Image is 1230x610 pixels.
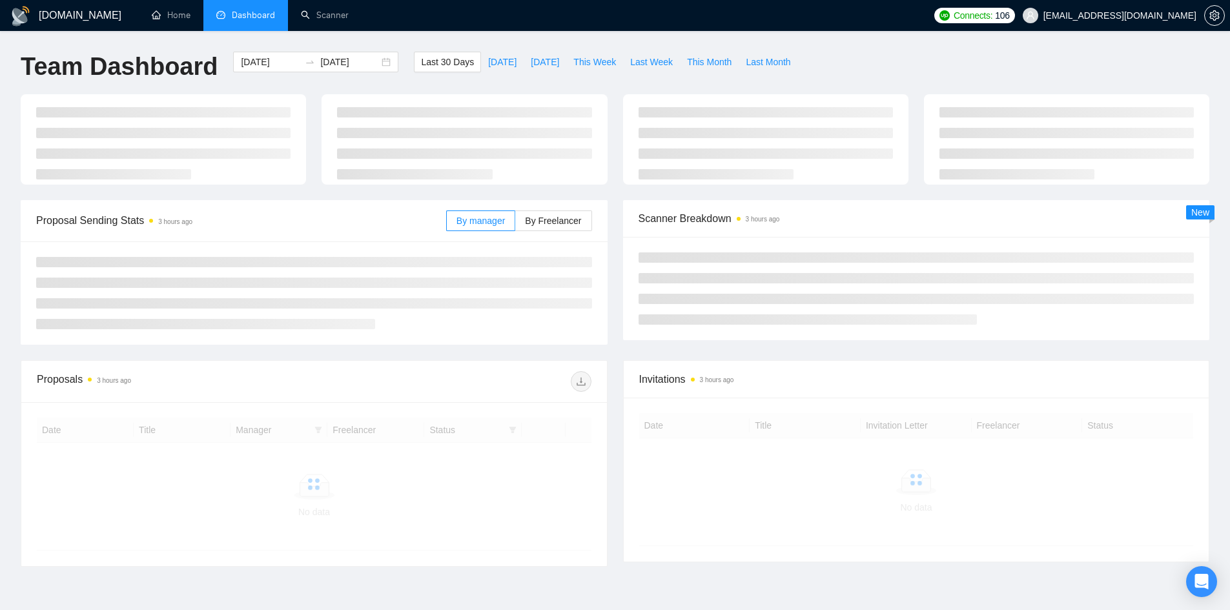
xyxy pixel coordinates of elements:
[152,10,190,21] a: homeHome
[639,371,1194,387] span: Invitations
[746,55,790,69] span: Last Month
[939,10,950,21] img: upwork-logo.png
[623,52,680,72] button: Last Week
[739,52,797,72] button: Last Month
[1205,10,1224,21] span: setting
[700,376,734,383] time: 3 hours ago
[1204,5,1225,26] button: setting
[954,8,992,23] span: Connects:
[10,6,31,26] img: logo
[414,52,481,72] button: Last 30 Days
[301,10,349,21] a: searchScanner
[525,216,581,226] span: By Freelancer
[531,55,559,69] span: [DATE]
[524,52,566,72] button: [DATE]
[320,55,379,69] input: End date
[216,10,225,19] span: dashboard
[746,216,780,223] time: 3 hours ago
[305,57,315,67] span: to
[481,52,524,72] button: [DATE]
[573,55,616,69] span: This Week
[456,216,505,226] span: By manager
[305,57,315,67] span: swap-right
[995,8,1009,23] span: 106
[241,55,300,69] input: Start date
[232,10,275,21] span: Dashboard
[21,52,218,82] h1: Team Dashboard
[1204,10,1225,21] a: setting
[421,55,474,69] span: Last 30 Days
[37,371,314,392] div: Proposals
[639,210,1194,227] span: Scanner Breakdown
[36,212,446,229] span: Proposal Sending Stats
[488,55,517,69] span: [DATE]
[1191,207,1209,218] span: New
[630,55,673,69] span: Last Week
[680,52,739,72] button: This Month
[687,55,732,69] span: This Month
[1186,566,1217,597] div: Open Intercom Messenger
[97,377,131,384] time: 3 hours ago
[158,218,192,225] time: 3 hours ago
[1026,11,1035,20] span: user
[566,52,623,72] button: This Week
